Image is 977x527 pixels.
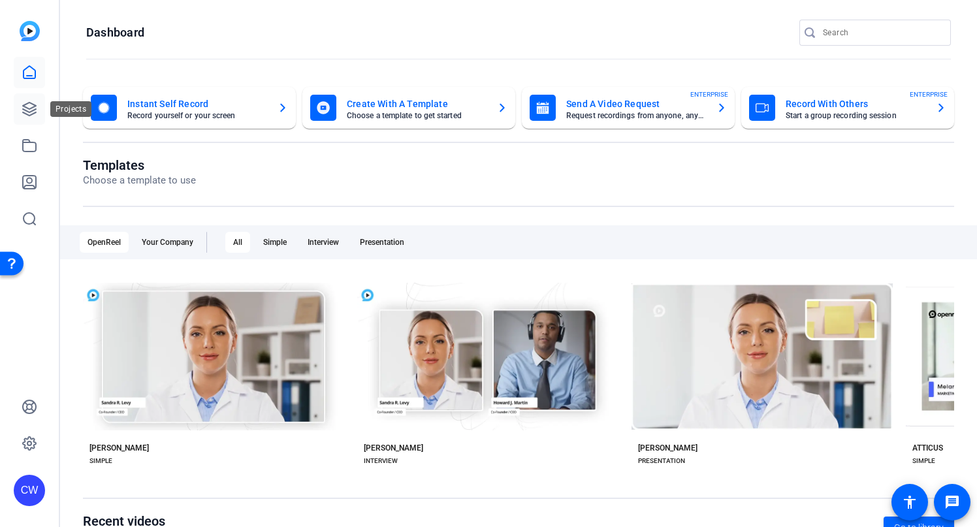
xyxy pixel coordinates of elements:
[347,112,487,120] mat-card-subtitle: Choose a template to get started
[83,87,296,129] button: Instant Self RecordRecord yourself or your screen
[912,443,943,453] div: ATTICUS
[300,232,347,253] div: Interview
[347,96,487,112] mat-card-title: Create With A Template
[638,456,685,466] div: PRESENTATION
[50,101,91,117] div: Projects
[83,157,196,173] h1: Templates
[20,21,40,41] img: blue-gradient.svg
[83,173,196,188] p: Choose a template to use
[902,494,918,510] mat-icon: accessibility
[741,87,954,129] button: Record With OthersStart a group recording sessionENTERPRISE
[522,87,735,129] button: Send A Video RequestRequest recordings from anyone, anywhereENTERPRISE
[910,89,948,99] span: ENTERPRISE
[127,112,267,120] mat-card-subtitle: Record yourself or your screen
[364,456,398,466] div: INTERVIEW
[89,443,149,453] div: [PERSON_NAME]
[638,443,697,453] div: [PERSON_NAME]
[255,232,295,253] div: Simple
[690,89,728,99] span: ENTERPRISE
[352,232,412,253] div: Presentation
[786,112,925,120] mat-card-subtitle: Start a group recording session
[225,232,250,253] div: All
[566,96,706,112] mat-card-title: Send A Video Request
[134,232,201,253] div: Your Company
[302,87,515,129] button: Create With A TemplateChoose a template to get started
[566,112,706,120] mat-card-subtitle: Request recordings from anyone, anywhere
[80,232,129,253] div: OpenReel
[912,456,935,466] div: SIMPLE
[14,475,45,506] div: CW
[127,96,267,112] mat-card-title: Instant Self Record
[786,96,925,112] mat-card-title: Record With Others
[89,456,112,466] div: SIMPLE
[944,494,960,510] mat-icon: message
[823,25,940,40] input: Search
[86,25,144,40] h1: Dashboard
[364,443,423,453] div: [PERSON_NAME]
